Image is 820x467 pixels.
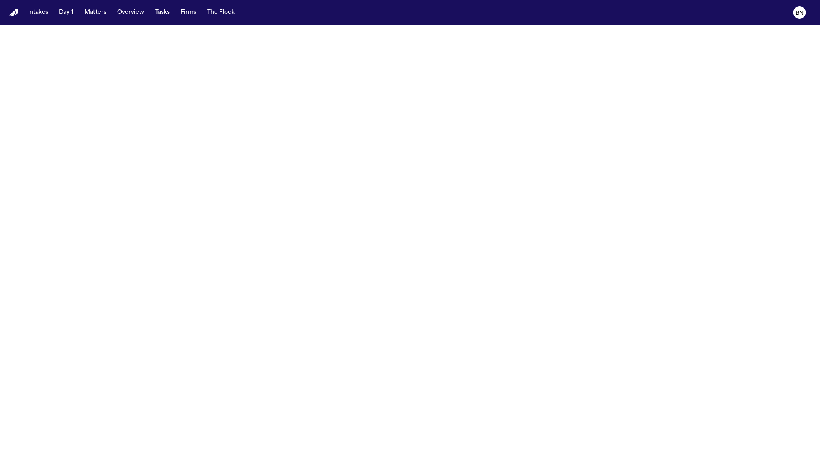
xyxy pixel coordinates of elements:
[114,5,147,20] button: Overview
[56,5,77,20] button: Day 1
[177,5,199,20] button: Firms
[9,9,19,16] a: Home
[152,5,173,20] button: Tasks
[9,9,19,16] img: Finch Logo
[25,5,51,20] button: Intakes
[204,5,238,20] button: The Flock
[81,5,109,20] button: Matters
